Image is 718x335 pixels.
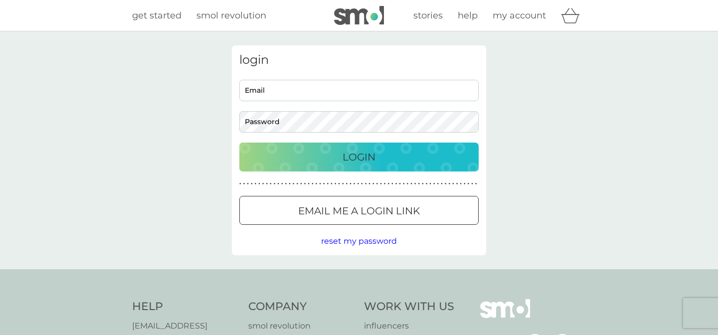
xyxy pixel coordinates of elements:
[403,181,405,186] p: ●
[308,181,310,186] p: ●
[327,181,329,186] p: ●
[334,6,384,25] img: smol
[475,181,477,186] p: ●
[384,181,386,186] p: ●
[277,181,279,186] p: ●
[364,299,454,315] h4: Work With Us
[248,320,355,333] a: smol revolution
[480,299,530,333] img: smol
[239,181,241,186] p: ●
[433,181,435,186] p: ●
[429,181,431,186] p: ●
[321,235,397,248] button: reset my password
[270,181,272,186] p: ●
[342,181,344,186] p: ●
[456,181,458,186] p: ●
[196,10,266,21] span: smol revolution
[239,196,479,225] button: Email me a login link
[274,181,276,186] p: ●
[251,181,253,186] p: ●
[458,8,478,23] a: help
[285,181,287,186] p: ●
[262,181,264,186] p: ●
[350,181,352,186] p: ●
[346,181,348,186] p: ●
[380,181,382,186] p: ●
[368,181,370,186] p: ●
[407,181,409,186] p: ●
[493,10,546,21] span: my account
[132,8,181,23] a: get started
[448,181,450,186] p: ●
[364,320,454,333] a: influencers
[471,181,473,186] p: ●
[365,181,367,186] p: ●
[410,181,412,186] p: ●
[460,181,462,186] p: ●
[312,181,314,186] p: ●
[354,181,356,186] p: ●
[338,181,340,186] p: ●
[493,8,546,23] a: my account
[395,181,397,186] p: ●
[304,181,306,186] p: ●
[418,181,420,186] p: ●
[372,181,374,186] p: ●
[413,8,443,23] a: stories
[391,181,393,186] p: ●
[258,181,260,186] p: ●
[319,181,321,186] p: ●
[300,181,302,186] p: ●
[321,236,397,246] span: reset my password
[376,181,378,186] p: ●
[316,181,318,186] p: ●
[437,181,439,186] p: ●
[281,181,283,186] p: ●
[132,10,181,21] span: get started
[255,181,257,186] p: ●
[247,181,249,186] p: ●
[343,149,375,165] p: Login
[248,299,355,315] h4: Company
[323,181,325,186] p: ●
[468,181,470,186] p: ●
[335,181,337,186] p: ●
[387,181,389,186] p: ●
[357,181,359,186] p: ●
[289,181,291,186] p: ●
[445,181,447,186] p: ●
[413,10,443,21] span: stories
[399,181,401,186] p: ●
[452,181,454,186] p: ●
[239,53,479,67] h3: login
[243,181,245,186] p: ●
[422,181,424,186] p: ●
[464,181,466,186] p: ●
[426,181,428,186] p: ●
[239,143,479,171] button: Login
[132,299,238,315] h4: Help
[561,5,586,25] div: basket
[266,181,268,186] p: ●
[458,10,478,21] span: help
[196,8,266,23] a: smol revolution
[293,181,295,186] p: ●
[331,181,333,186] p: ●
[414,181,416,186] p: ●
[298,203,420,219] p: Email me a login link
[361,181,363,186] p: ●
[441,181,443,186] p: ●
[296,181,298,186] p: ●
